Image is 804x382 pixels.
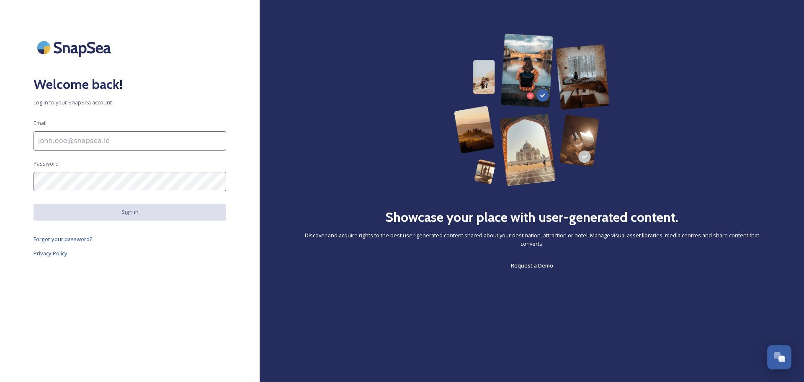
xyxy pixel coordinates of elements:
[33,235,93,243] span: Forgot your password?
[385,207,678,227] h2: Showcase your place with user-generated content.
[33,34,117,62] img: SnapSea Logo
[454,34,610,186] img: 63b42ca75bacad526042e722_Group%20154-p-800.png
[33,74,226,94] h2: Welcome back!
[767,345,791,369] button: Open Chat
[33,99,226,107] span: Log in to your SnapSea account
[33,234,226,244] a: Forgot your password?
[33,160,59,168] span: Password
[33,248,226,258] a: Privacy Policy
[33,131,226,151] input: john.doe@snapsea.io
[511,262,553,269] span: Request a Demo
[511,260,553,270] a: Request a Demo
[33,119,46,127] span: Email
[293,231,770,247] span: Discover and acquire rights to the best user-generated content shared about your destination, att...
[33,249,67,257] span: Privacy Policy
[33,204,226,220] button: Sign in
